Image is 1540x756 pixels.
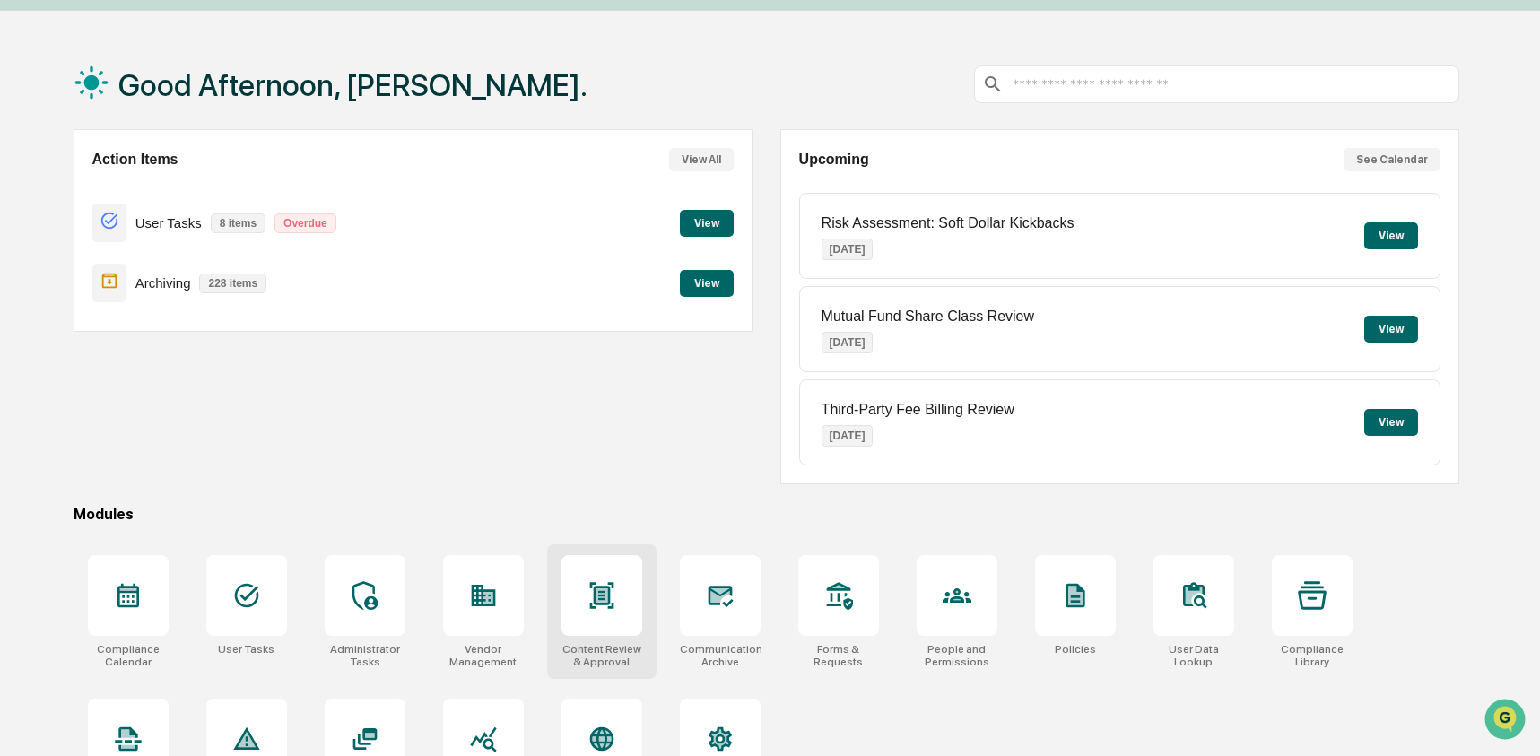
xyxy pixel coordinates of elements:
[680,274,734,291] a: View
[680,270,734,297] button: View
[11,253,120,285] a: 🔎Data Lookup
[305,143,326,164] button: Start new chat
[822,332,874,353] p: [DATE]
[1055,643,1096,656] div: Policies
[1153,643,1234,668] div: User Data Lookup
[18,262,32,276] div: 🔎
[798,643,879,668] div: Forms & Requests
[36,260,113,278] span: Data Lookup
[561,643,642,668] div: Content Review & Approval
[211,213,265,233] p: 8 items
[1364,316,1418,343] button: View
[18,137,50,169] img: 1746055101610-c473b297-6a78-478c-a979-82029cc54cd1
[1364,409,1418,436] button: View
[822,239,874,260] p: [DATE]
[1344,148,1440,171] button: See Calendar
[443,643,524,668] div: Vendor Management
[74,506,1459,523] div: Modules
[88,643,169,668] div: Compliance Calendar
[1364,222,1418,249] button: View
[135,215,202,230] p: User Tasks
[199,274,266,293] p: 228 items
[18,228,32,242] div: 🖐️
[799,152,869,168] h2: Upcoming
[822,308,1034,325] p: Mutual Fund Share Class Review
[11,219,123,251] a: 🖐️Preclearance
[680,643,761,668] div: Communications Archive
[178,304,217,317] span: Pylon
[1483,697,1531,745] iframe: Open customer support
[1272,643,1353,668] div: Compliance Library
[92,152,178,168] h2: Action Items
[822,425,874,447] p: [DATE]
[130,228,144,242] div: 🗄️
[680,210,734,237] button: View
[118,67,587,103] h1: Good Afternoon, [PERSON_NAME].
[680,213,734,230] a: View
[917,643,997,668] div: People and Permissions
[36,226,116,244] span: Preclearance
[61,155,227,169] div: We're available if you need us!
[126,303,217,317] a: Powered byPylon
[274,213,336,233] p: Overdue
[822,215,1075,231] p: Risk Assessment: Soft Dollar Kickbacks
[669,148,734,171] button: View All
[148,226,222,244] span: Attestations
[61,137,294,155] div: Start new chat
[822,402,1014,418] p: Third-Party Fee Billing Review
[218,643,274,656] div: User Tasks
[18,38,326,66] p: How can we help?
[123,219,230,251] a: 🗄️Attestations
[135,275,191,291] p: Archiving
[325,643,405,668] div: Administrator Tasks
